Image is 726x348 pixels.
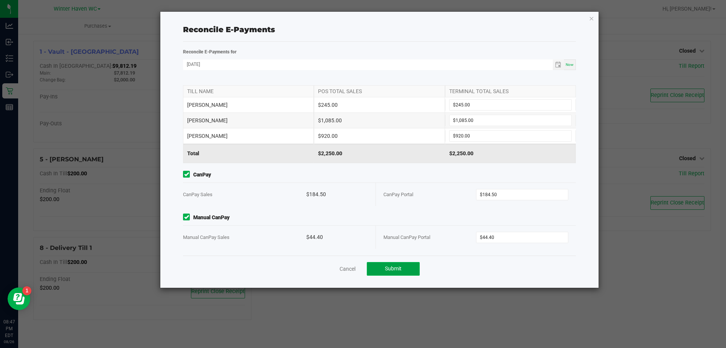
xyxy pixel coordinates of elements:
[383,234,430,240] span: Manual CanPay Portal
[183,59,553,69] input: Date
[314,86,445,97] div: POS TOTAL SALES
[367,262,420,276] button: Submit
[553,59,564,70] span: Toggle calendar
[314,113,445,128] div: $1,085.00
[385,265,402,272] span: Submit
[183,24,576,35] div: Reconcile E-Payments
[183,128,314,144] div: [PERSON_NAME]
[445,86,576,97] div: TERMINAL TOTAL SALES
[183,49,237,55] strong: Reconcile E-Payments for
[8,287,30,310] iframe: Resource center
[183,86,314,97] div: TILL NAME
[193,214,230,222] strong: Manual CanPay
[183,234,230,240] span: Manual CanPay Sales
[183,214,193,222] form-toggle: Include in reconciliation
[183,113,314,128] div: [PERSON_NAME]
[445,144,576,163] div: $2,250.00
[314,128,445,144] div: $920.00
[183,97,314,112] div: [PERSON_NAME]
[314,97,445,112] div: $245.00
[314,144,445,163] div: $2,250.00
[306,226,368,249] div: $44.40
[183,144,314,163] div: Total
[566,62,574,67] span: Now
[22,286,31,295] iframe: Resource center unread badge
[306,183,368,206] div: $184.50
[183,171,193,179] form-toggle: Include in reconciliation
[193,171,211,179] strong: CanPay
[183,192,213,197] span: CanPay Sales
[383,192,413,197] span: CanPay Portal
[340,265,355,273] a: Cancel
